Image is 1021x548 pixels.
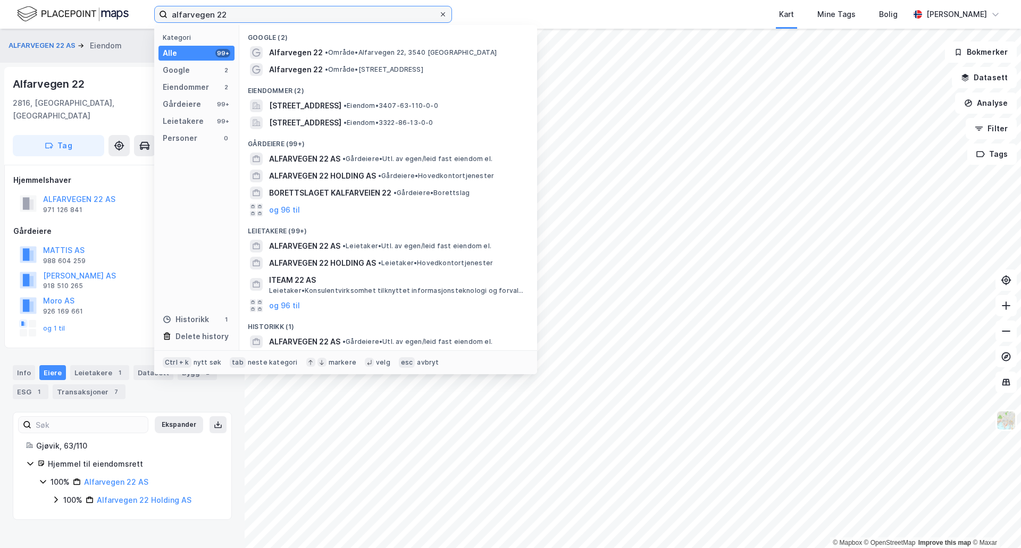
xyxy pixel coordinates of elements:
[215,100,230,108] div: 99+
[325,65,423,74] span: Område • [STREET_ADDRESS]
[967,144,1017,165] button: Tags
[864,539,916,546] a: OpenStreetMap
[239,218,537,238] div: Leietakere (99+)
[239,25,537,44] div: Google (2)
[269,187,391,199] span: BORETTSLAGET KALFARVEIEN 22
[63,494,82,507] div: 100%
[39,365,66,380] div: Eiere
[34,386,44,397] div: 1
[155,416,203,433] button: Ekspander
[344,102,347,109] span: •
[269,335,340,348] span: ALFARVEGEN 22 AS
[968,497,1021,548] iframe: Chat Widget
[269,204,300,216] button: og 96 til
[13,75,86,92] div: Alfarvegen 22
[955,92,1017,114] button: Analyse
[269,116,341,129] span: [STREET_ADDRESS]
[269,63,323,76] span: Alfarvegen 22
[344,119,347,127] span: •
[163,64,190,77] div: Google
[43,206,82,214] div: 971 126 841
[945,41,1017,63] button: Bokmerker
[215,117,230,125] div: 99+
[394,189,470,197] span: Gårdeiere • Borettslag
[248,358,298,367] div: neste kategori
[97,495,191,504] a: Alfarvegen 22 Holding AS
[952,67,1017,88] button: Datasett
[269,240,340,252] span: ALFARVEGEN 22 AS
[163,81,209,94] div: Eiendommer
[325,48,497,57] span: Område • Alfarvegen 22, 3540 [GEOGRAPHIC_DATA]
[376,358,390,367] div: velg
[239,78,537,97] div: Eiendommer (2)
[43,307,83,316] div: 926 169 661
[36,440,219,452] div: Gjøvik, 63/110
[163,98,201,111] div: Gårdeiere
[269,286,526,295] span: Leietaker • Konsulentvirksomhet tilknyttet informasjonsteknologi og forvaltning og drift av IT-sy...
[90,39,122,52] div: Eiendom
[342,155,492,163] span: Gårdeiere • Utl. av egen/leid fast eiendom el.
[342,155,346,163] span: •
[996,410,1016,431] img: Z
[269,257,376,269] span: ALFARVEGEN 22 HOLDING AS
[394,189,397,197] span: •
[325,48,328,56] span: •
[342,242,491,250] span: Leietaker • Utl. av egen/leid fast eiendom el.
[222,315,230,324] div: 1
[53,384,125,399] div: Transaksjoner
[378,259,493,267] span: Leietaker • Hovedkontortjenester
[417,358,439,367] div: avbryt
[133,365,173,380] div: Datasett
[399,357,415,368] div: esc
[9,40,78,51] button: ALFARVEGEN 22 AS
[13,97,182,122] div: 2816, [GEOGRAPHIC_DATA], [GEOGRAPHIC_DATA]
[48,458,219,470] div: Hjemmel til eiendomsrett
[918,539,971,546] a: Improve this map
[378,259,381,267] span: •
[70,365,129,380] div: Leietakere
[342,338,492,346] span: Gårdeiere • Utl. av egen/leid fast eiendom el.
[879,8,898,21] div: Bolig
[17,5,129,23] img: logo.f888ab2527a4732fd821a326f86c7f29.svg
[163,47,177,60] div: Alle
[163,313,209,326] div: Historikk
[378,172,494,180] span: Gårdeiere • Hovedkontortjenester
[111,386,121,397] div: 7
[13,225,231,238] div: Gårdeiere
[163,33,235,41] div: Kategori
[168,6,439,22] input: Søk på adresse, matrikkel, gårdeiere, leietakere eller personer
[43,257,86,265] div: 988 604 259
[269,153,340,165] span: ALFARVEGEN 22 AS
[342,242,346,250] span: •
[926,8,987,21] div: [PERSON_NAME]
[269,170,376,182] span: ALFARVEGEN 22 HOLDING AS
[833,539,862,546] a: Mapbox
[222,66,230,74] div: 2
[222,83,230,91] div: 2
[269,299,300,312] button: og 96 til
[344,102,438,110] span: Eiendom • 3407-63-110-0-0
[239,314,537,333] div: Historikk (1)
[13,365,35,380] div: Info
[329,358,356,367] div: markere
[269,46,323,59] span: Alfarvegen 22
[344,119,433,127] span: Eiendom • 3322-86-13-0-0
[817,8,856,21] div: Mine Tags
[114,367,125,378] div: 1
[13,384,48,399] div: ESG
[215,49,230,57] div: 99+
[84,477,148,486] a: Alfarvegen 22 AS
[342,338,346,345] span: •
[163,132,197,145] div: Personer
[230,357,246,368] div: tab
[43,282,83,290] div: 918 510 265
[163,357,191,368] div: Ctrl + k
[269,274,524,286] span: ITEAM 22 AS
[325,65,328,73] span: •
[163,115,204,128] div: Leietakere
[31,417,148,433] input: Søk
[175,330,229,343] div: Delete history
[966,118,1017,139] button: Filter
[779,8,794,21] div: Kart
[194,358,222,367] div: nytt søk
